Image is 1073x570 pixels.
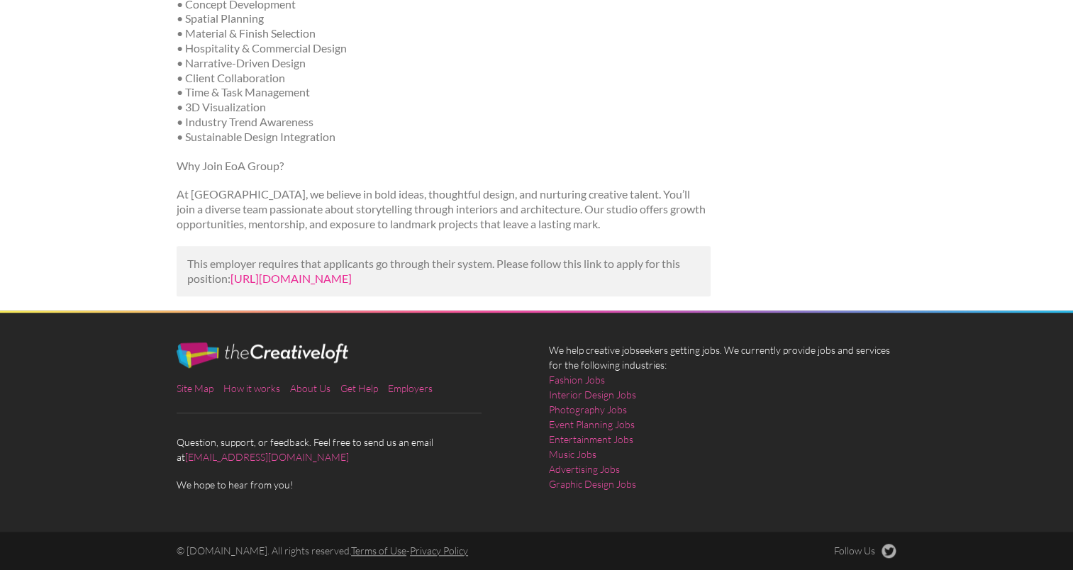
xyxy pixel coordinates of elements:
[549,417,635,432] a: Event Planning Jobs
[290,382,330,394] a: About Us
[537,342,909,503] div: We help creative jobseekers getting jobs. We currently provide jobs and services for the followin...
[549,447,596,462] a: Music Jobs
[549,462,620,476] a: Advertising Jobs
[549,372,605,387] a: Fashion Jobs
[549,476,636,491] a: Graphic Design Jobs
[230,272,352,285] a: [URL][DOMAIN_NAME]
[223,382,280,394] a: How it works
[187,257,700,286] p: This employer requires that applicants go through their system. Please follow this link to apply ...
[185,451,349,463] a: [EMAIL_ADDRESS][DOMAIN_NAME]
[165,544,723,558] div: © [DOMAIN_NAME]. All rights reserved. -
[549,402,627,417] a: Photography Jobs
[549,387,636,402] a: Interior Design Jobs
[165,342,537,492] div: Question, support, or feedback. Feel free to send us an email at
[340,382,378,394] a: Get Help
[177,342,348,368] img: The Creative Loft
[177,477,524,492] span: We hope to hear from you!
[834,544,896,558] a: Follow Us
[177,187,711,231] p: At [GEOGRAPHIC_DATA], we believe in bold ideas, thoughtful design, and nurturing creative talent....
[177,382,213,394] a: Site Map
[177,159,711,174] p: Why Join EoA Group?
[388,382,433,394] a: Employers
[410,544,468,557] a: Privacy Policy
[549,432,633,447] a: Entertainment Jobs
[351,544,406,557] a: Terms of Use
